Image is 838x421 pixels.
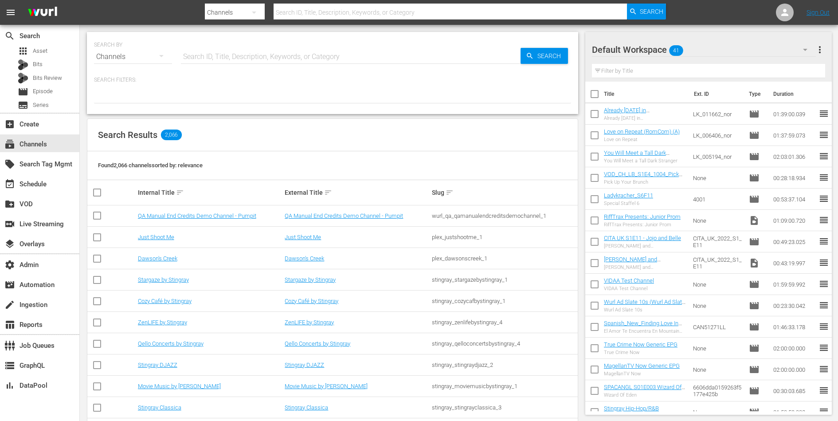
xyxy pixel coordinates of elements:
span: Episode [749,300,760,311]
a: Dawson's Creek [138,255,177,262]
a: Movie Music by [PERSON_NAME] [138,383,221,390]
a: Qello Concerts by Stingray [285,340,350,347]
td: None [689,210,745,231]
td: LK_011662_nor [689,103,745,125]
a: Spanish_New_Finding Love In Mountain View [604,320,682,333]
span: Episode [749,279,760,290]
a: Stargaze by Stingray [138,276,189,283]
span: reorder [818,300,829,311]
button: Search [521,48,568,64]
span: Job Queues [4,340,15,351]
div: MagellanTV Now [604,371,680,377]
span: reorder [818,172,829,183]
span: DataPool [4,380,15,391]
span: reorder [818,257,829,268]
span: Episode [749,151,760,162]
span: reorder [818,193,829,204]
span: VOD [4,199,15,209]
div: Channels [94,44,172,69]
span: Schedule [4,179,15,189]
td: LK_006406_nor [689,125,745,146]
span: Bits Review [33,74,62,83]
a: You Will Meet a Tall Dark Stranger (RomCom) (A) [604,150,670,163]
span: 2,066 [161,130,182,140]
a: Stingray Classica [285,404,328,411]
span: Search [640,4,663,20]
div: External Title [285,187,429,198]
a: MagellanTV Now Generic EPG [604,362,680,369]
span: Episode [749,407,760,417]
a: Cozy Café by Stingray [138,298,192,304]
a: Already [DATE] in [GEOGRAPHIC_DATA] (RomCom) (A) [604,107,658,127]
td: 00:28:18.934 [770,167,818,189]
a: Dawson's Creek [285,255,324,262]
div: plex_dawsonscreek_1 [432,255,576,262]
span: Found 2,066 channels sorted by: relevance [98,162,203,169]
span: Episode [749,130,760,141]
span: Episode [749,343,760,354]
span: Episode [18,87,28,97]
span: reorder [818,108,829,119]
th: Title [604,82,689,106]
div: Bits [18,59,28,70]
td: None [689,359,745,380]
span: reorder [818,130,829,140]
a: Just Shoot Me [138,234,174,240]
span: Episode [33,87,53,96]
span: reorder [818,385,829,396]
span: Series [18,100,28,110]
div: Bits Review [18,73,28,83]
span: Live Streaming [4,219,15,229]
div: Love on Repeat [604,137,680,142]
td: 02:00:00.000 [770,338,818,359]
span: 41 [669,41,683,60]
div: Wurl Ad Slate 10s [604,307,686,313]
div: Wizard Of Eden [604,392,686,398]
span: Episode [749,386,760,396]
p: Search Filters: [94,76,571,84]
span: Overlays [4,239,15,249]
td: 00:23:30.042 [770,295,818,316]
a: Stingray DJAZZ [138,362,177,368]
div: plex_justshootme_1 [432,234,576,240]
a: ZenLIFE by Stingray [285,319,334,326]
div: [PERSON_NAME] and [PERSON_NAME] [604,264,686,270]
div: stingray_moviemusicbystingray_1 [432,383,576,390]
span: Search [4,31,15,41]
td: None [689,274,745,295]
span: reorder [818,321,829,332]
span: reorder [818,151,829,161]
span: menu [5,7,16,18]
span: Bits [33,60,43,69]
span: sort [446,189,454,197]
a: [PERSON_NAME] and [PERSON_NAME] [604,256,661,269]
span: reorder [818,215,829,225]
td: 00:49:23.025 [770,231,818,252]
div: stingray_stingrayclassica_3 [432,404,576,411]
a: Sign Out [807,9,830,16]
td: 00:43:19.997 [770,252,818,274]
span: sort [324,189,332,197]
a: VIDAA Test Channel [604,277,654,284]
th: Type [744,82,768,106]
td: None [689,338,745,359]
button: Search [627,4,666,20]
td: CAN51271LL [689,316,745,338]
td: 01:46:33.178 [770,316,818,338]
span: sort [176,189,184,197]
a: Stingray Hip-Hop/R&B [604,405,659,412]
td: LK_005194_nor [689,146,745,167]
span: reorder [818,236,829,247]
span: Episode [749,194,760,205]
div: stingray_stingraydjazz_2 [432,362,576,368]
div: stingray_qelloconcertsbystingray_4 [432,340,576,347]
a: True Crime Now Generic EPG [604,341,677,348]
span: Asset [18,46,28,56]
span: Automation [4,279,15,290]
a: Just Shoot Me [285,234,321,240]
span: Video [749,215,760,226]
span: reorder [818,342,829,353]
a: Ladykracher_S6F11 [604,192,653,199]
a: Stingray Classica [138,404,181,411]
span: Episode [749,364,760,375]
